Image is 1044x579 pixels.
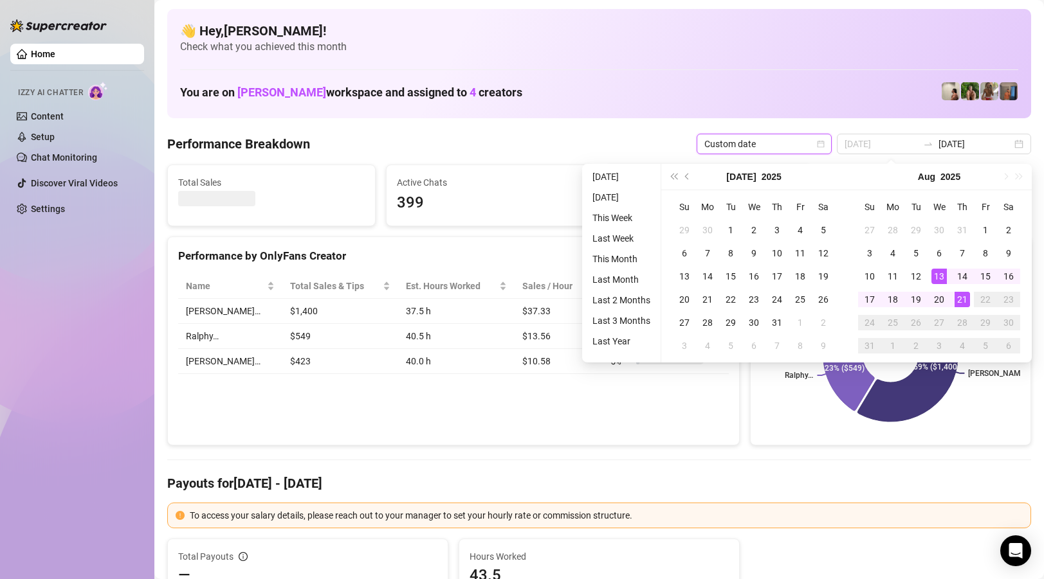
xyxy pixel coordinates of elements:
[908,269,924,284] div: 12
[587,231,655,246] li: Last Week
[178,247,729,265] div: Performance by OnlyFans Creator
[955,222,970,238] div: 31
[1001,245,1016,261] div: 9
[789,311,812,334] td: 2025-08-01
[673,311,696,334] td: 2025-07-27
[719,195,742,218] th: Tu
[885,315,901,330] div: 25
[677,222,692,238] div: 29
[816,222,831,238] div: 5
[696,195,719,218] th: Mo
[789,288,812,311] td: 2025-07-25
[31,204,65,214] a: Settings
[931,338,947,353] div: 3
[978,315,993,330] div: 29
[881,265,904,288] td: 2025-08-11
[700,315,715,330] div: 28
[677,245,692,261] div: 6
[974,311,997,334] td: 2025-08-29
[673,218,696,242] td: 2025-06-29
[746,338,762,353] div: 6
[931,222,947,238] div: 30
[908,338,924,353] div: 2
[885,292,901,307] div: 18
[997,311,1020,334] td: 2025-08-30
[1001,338,1016,353] div: 6
[31,178,118,188] a: Discover Viral Videos
[178,175,365,190] span: Total Sales
[31,111,64,121] a: Content
[928,265,951,288] td: 2025-08-13
[978,222,993,238] div: 1
[923,139,933,149] span: to
[167,474,1031,492] h4: Payouts for [DATE] - [DATE]
[696,218,719,242] td: 2025-06-30
[31,132,55,142] a: Setup
[719,218,742,242] td: 2025-07-01
[470,549,729,564] span: Hours Worked
[186,279,264,293] span: Name
[726,164,756,190] button: Choose a month
[862,315,877,330] div: 24
[858,242,881,265] td: 2025-08-03
[978,292,993,307] div: 22
[723,245,738,261] div: 8
[816,292,831,307] div: 26
[881,195,904,218] th: Mo
[742,242,765,265] td: 2025-07-09
[951,265,974,288] td: 2025-08-14
[742,218,765,242] td: 2025-07-02
[746,245,762,261] div: 9
[862,269,877,284] div: 10
[792,245,808,261] div: 11
[881,218,904,242] td: 2025-07-28
[812,311,835,334] td: 2025-08-02
[904,265,928,288] td: 2025-08-12
[955,338,970,353] div: 4
[290,279,380,293] span: Total Sales & Tips
[522,279,585,293] span: Sales / Hour
[908,292,924,307] div: 19
[908,222,924,238] div: 29
[719,334,742,357] td: 2025-08-05
[997,242,1020,265] td: 2025-08-09
[881,288,904,311] td: 2025-08-18
[908,315,924,330] div: 26
[88,82,108,100] img: AI Chatter
[515,324,603,349] td: $13.56
[587,334,655,349] li: Last Year
[239,552,248,561] span: info-circle
[723,222,738,238] div: 1
[978,245,993,261] div: 8
[858,288,881,311] td: 2025-08-17
[696,242,719,265] td: 2025-07-07
[178,324,282,349] td: Ralphy…
[742,288,765,311] td: 2025-07-23
[677,269,692,284] div: 13
[700,245,715,261] div: 7
[178,549,234,564] span: Total Payouts
[178,299,282,324] td: [PERSON_NAME]…
[978,338,993,353] div: 5
[862,292,877,307] div: 17
[885,222,901,238] div: 28
[858,334,881,357] td: 2025-08-31
[862,222,877,238] div: 27
[769,269,785,284] div: 17
[723,338,738,353] div: 5
[704,134,824,154] span: Custom date
[746,315,762,330] div: 30
[931,269,947,284] div: 13
[769,245,785,261] div: 10
[696,311,719,334] td: 2025-07-28
[951,334,974,357] td: 2025-09-04
[723,315,738,330] div: 29
[955,315,970,330] div: 28
[908,245,924,261] div: 5
[816,245,831,261] div: 12
[1001,269,1016,284] div: 16
[397,191,583,215] span: 399
[858,218,881,242] td: 2025-07-27
[282,324,398,349] td: $549
[587,190,655,205] li: [DATE]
